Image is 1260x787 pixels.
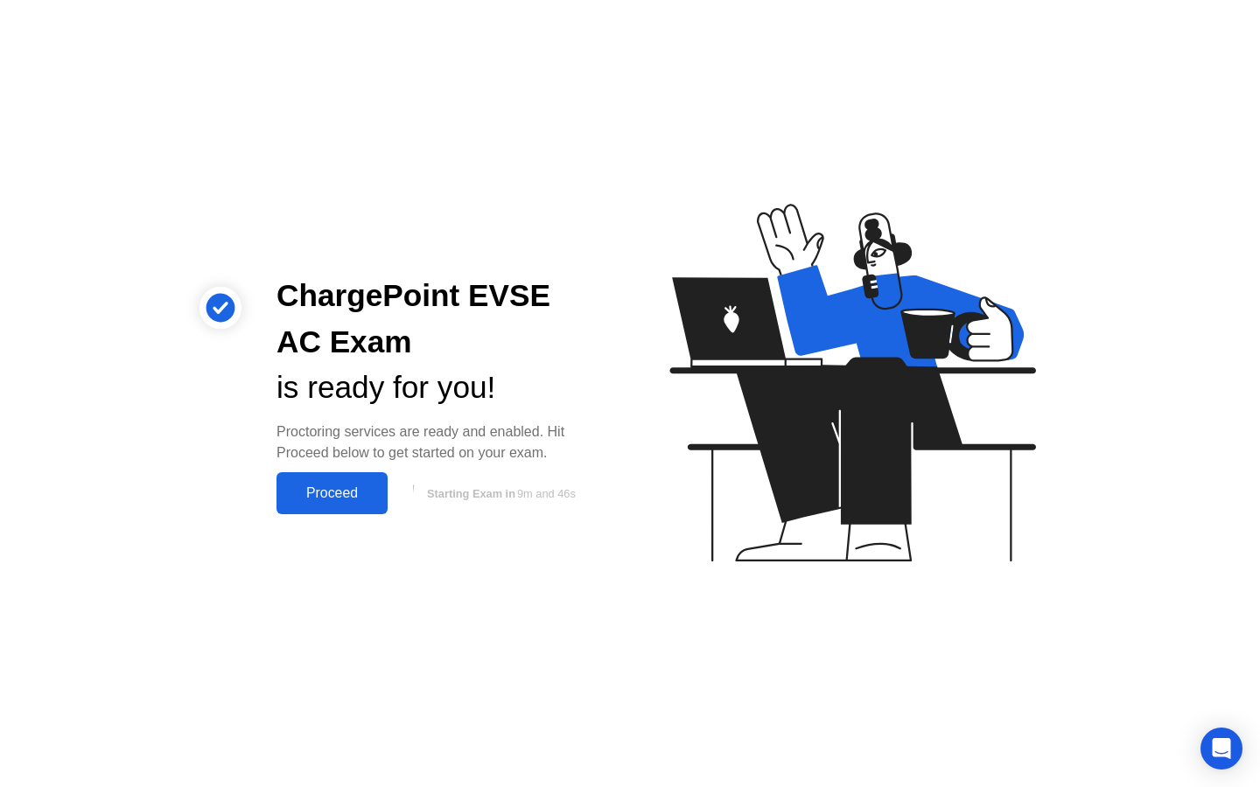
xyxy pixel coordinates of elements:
[276,472,388,514] button: Proceed
[517,487,576,500] span: 9m and 46s
[1200,728,1242,770] div: Open Intercom Messenger
[276,365,602,411] div: is ready for you!
[276,273,602,366] div: ChargePoint EVSE AC Exam
[276,421,602,463] div: Proctoring services are ready and enabled. Hit Proceed below to get started on your exam.
[282,485,382,501] div: Proceed
[396,477,602,510] button: Starting Exam in9m and 46s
